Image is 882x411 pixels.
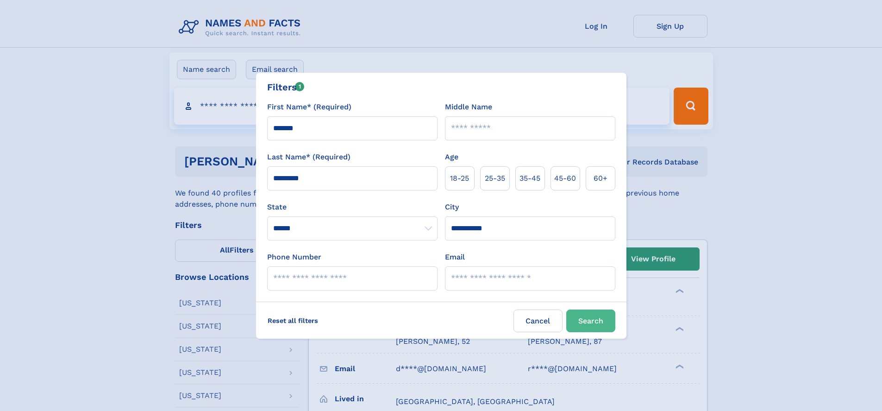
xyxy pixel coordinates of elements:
[262,310,324,332] label: Reset all filters
[445,101,492,113] label: Middle Name
[519,173,540,184] span: 35‑45
[445,202,459,213] label: City
[594,173,607,184] span: 60+
[445,152,458,163] label: Age
[485,173,505,184] span: 25‑35
[267,101,351,113] label: First Name* (Required)
[554,173,576,184] span: 45‑60
[513,310,563,332] label: Cancel
[445,252,465,263] label: Email
[267,152,350,163] label: Last Name* (Required)
[267,202,438,213] label: State
[566,310,615,332] button: Search
[450,173,469,184] span: 18‑25
[267,252,321,263] label: Phone Number
[267,80,305,94] div: Filters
